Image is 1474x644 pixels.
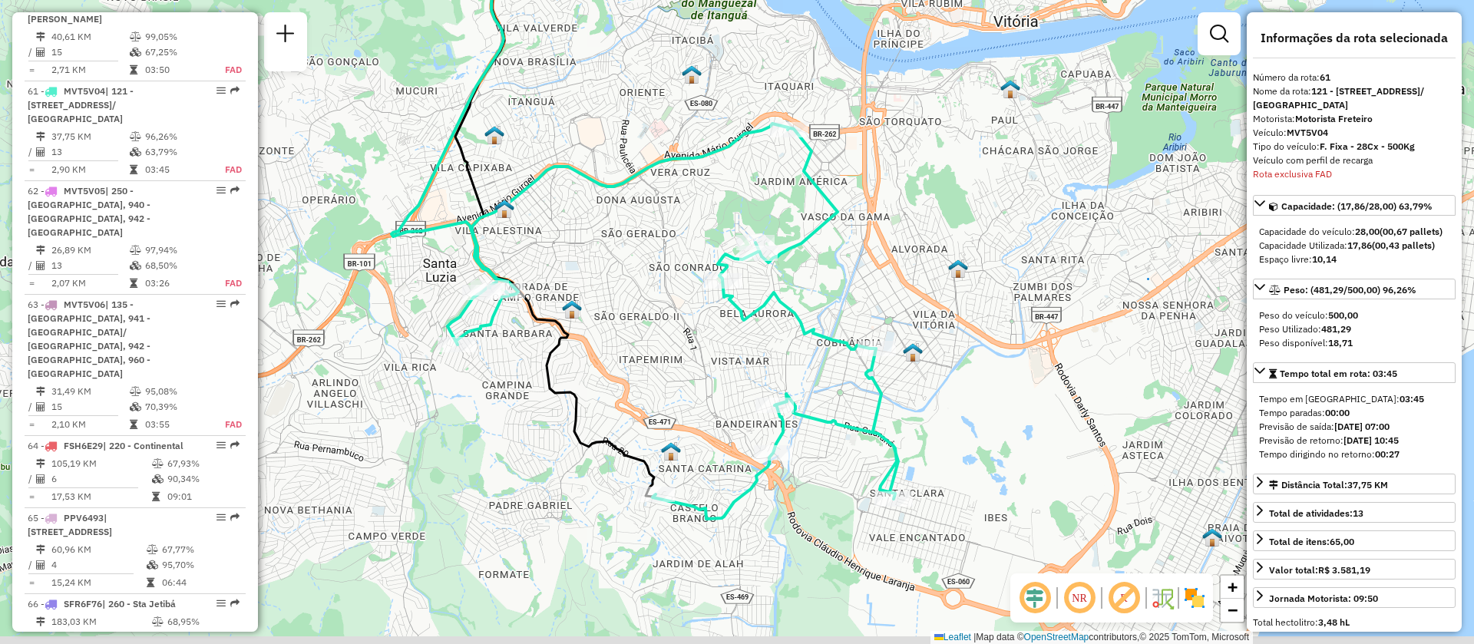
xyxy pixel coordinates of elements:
[28,162,35,177] td: =
[1328,337,1353,348] strong: 18,71
[152,492,160,501] i: Tempo total em rota
[1253,85,1424,111] strong: 121 - [STREET_ADDRESS]/ [GEOGRAPHIC_DATA]
[494,199,514,219] img: Simulação- Sagrada Família
[152,474,164,484] i: % de utilização da cubagem
[28,299,150,379] span: | 135 - [GEOGRAPHIC_DATA], 941 - [GEOGRAPHIC_DATA]/ [GEOGRAPHIC_DATA], 942 - [GEOGRAPHIC_DATA], 9...
[1343,434,1399,446] strong: [DATE] 10:45
[1259,309,1358,321] span: Peso do veículo:
[1318,616,1350,628] strong: 3,48 hL
[147,560,158,570] i: % de utilização da cubagem
[130,132,141,141] i: % de utilização do peso
[36,545,45,554] i: Distância Total
[152,459,164,468] i: % de utilização do peso
[51,384,129,399] td: 31,49 KM
[1269,563,1370,577] div: Valor total:
[1024,632,1089,642] a: OpenStreetMap
[1347,239,1372,251] strong: 17,86
[130,32,141,41] i: % de utilização do peso
[144,417,208,432] td: 03:55
[161,557,239,573] td: 95,70%
[1259,253,1449,266] div: Espaço livre:
[28,185,150,238] span: | 250 - [GEOGRAPHIC_DATA], 940 - [GEOGRAPHIC_DATA], 942 - [GEOGRAPHIC_DATA]
[1182,586,1207,610] img: Exibir/Ocultar setores
[64,598,102,609] span: SFR6F76
[230,86,240,95] em: Rota exportada
[64,185,105,197] span: MVT5V05
[1253,167,1456,181] div: Rota exclusiva FAD
[28,512,112,537] span: 65 -
[144,129,208,144] td: 96,26%
[1269,535,1354,549] div: Total de itens:
[28,557,35,573] td: /
[28,185,150,238] span: 62 -
[1353,507,1363,519] strong: 13
[1253,616,1456,629] div: Total hectolitro:
[1221,576,1244,599] a: Zoom in
[230,599,240,608] em: Rota exportada
[1000,79,1020,99] img: Simulação- Vila Guilhermina
[1287,127,1328,138] strong: MVT5V04
[28,512,112,537] span: | [STREET_ADDRESS]
[1269,507,1363,519] span: Total de atividades:
[144,62,208,78] td: 03:50
[51,471,151,487] td: 6
[208,276,243,291] td: FAD
[167,489,240,504] td: 09:01
[51,399,129,414] td: 15
[484,125,504,145] img: Simulação UDC light- Vitoria
[51,29,129,45] td: 40,61 KM
[216,186,226,195] em: Opções
[1105,580,1142,616] span: Exibir rótulo
[103,440,183,451] span: | 220 - Continental
[144,29,208,45] td: 99,05%
[130,165,137,174] i: Tempo total em rota
[51,243,129,258] td: 26,89 KM
[51,276,129,291] td: 2,07 KM
[36,560,45,570] i: Total de Atividades
[36,402,45,411] i: Total de Atividades
[51,456,151,471] td: 105,19 KM
[144,399,208,414] td: 70,39%
[51,129,129,144] td: 37,75 KM
[1281,200,1433,212] span: Capacidade: (17,86/28,00) 63,79%
[1269,478,1388,492] div: Distância Total:
[51,162,129,177] td: 2,90 KM
[1259,447,1449,461] div: Tempo dirigindo no retorno:
[1228,577,1238,596] span: +
[903,342,923,362] img: Simulação- Jardim Marilândia
[1380,226,1443,237] strong: (00,67 pallets)
[130,420,137,429] i: Tempo total em rota
[973,632,976,642] span: |
[1253,140,1456,154] div: Tipo do veículo:
[28,144,35,160] td: /
[51,258,129,273] td: 13
[208,417,243,432] td: FAD
[1016,580,1053,616] span: Ocultar deslocamento
[1320,140,1415,152] strong: F. Fixa - 28Cx - 500Kg
[1259,406,1449,420] div: Tempo paradas:
[1061,580,1098,616] span: Ocultar NR
[28,258,35,273] td: /
[1253,154,1456,167] div: Veículo com perfil de recarga
[64,85,105,97] span: MVT5V04
[36,261,45,270] i: Total de Atividades
[1328,309,1358,321] strong: 500,00
[147,578,154,587] i: Tempo total em rota
[36,32,45,41] i: Distância Total
[130,402,141,411] i: % de utilização da cubagem
[102,598,176,609] span: | 260 - Sta Jetibá
[152,617,164,626] i: % de utilização do peso
[130,246,141,255] i: % de utilização do peso
[1280,368,1397,379] span: Tempo total em rota: 03:45
[1259,392,1449,406] div: Tempo em [GEOGRAPHIC_DATA]:
[1269,592,1378,606] div: Jornada Motorista: 09:50
[51,489,151,504] td: 17,53 KM
[1253,126,1456,140] div: Veículo:
[167,614,240,629] td: 68,95%
[682,64,702,84] img: Simulação- Itaciba
[1202,527,1222,547] img: Simulação- Praia da Gaivotas
[167,456,240,471] td: 67,93%
[1355,226,1380,237] strong: 28,00
[1318,564,1370,576] strong: R$ 3.581,19
[51,144,129,160] td: 13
